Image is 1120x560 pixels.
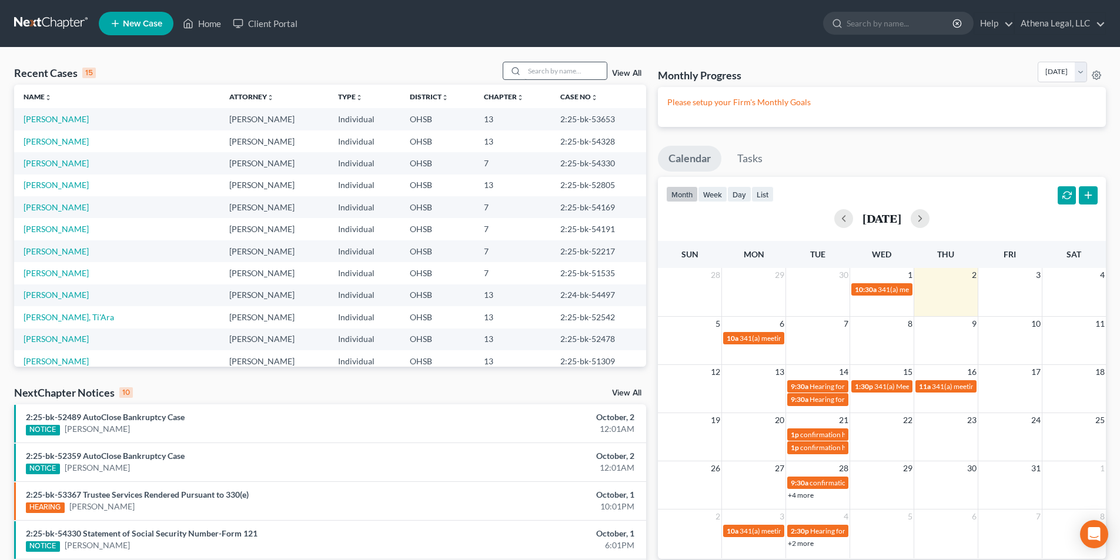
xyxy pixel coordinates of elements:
[800,430,932,439] span: confirmation hearing for [PERSON_NAME]
[439,489,634,501] div: October, 1
[788,539,814,548] a: +2 more
[24,290,89,300] a: [PERSON_NAME]
[400,175,475,196] td: OHSB
[838,461,850,475] span: 28
[551,175,646,196] td: 2:25-bk-52805
[329,218,400,240] td: Individual
[1080,520,1108,548] div: Open Intercom Messenger
[1030,461,1042,475] span: 31
[560,92,598,101] a: Case Nounfold_more
[710,268,721,282] span: 28
[791,382,808,391] span: 9:30a
[791,527,809,535] span: 2:30p
[791,443,799,452] span: 1p
[919,382,931,391] span: 11a
[551,350,646,372] td: 2:25-bk-51309
[551,218,646,240] td: 2:25-bk-54191
[878,285,991,294] span: 341(a) meeting for [PERSON_NAME]
[710,461,721,475] span: 26
[1015,13,1105,34] a: Athena Legal, LLC
[400,240,475,262] td: OHSB
[1094,413,1106,427] span: 25
[220,196,329,218] td: [PERSON_NAME]
[1004,249,1016,259] span: Fri
[740,334,853,343] span: 341(a) meeting for [PERSON_NAME]
[474,196,551,218] td: 7
[791,430,799,439] span: 1p
[329,108,400,130] td: Individual
[400,152,475,174] td: OHSB
[65,423,130,435] a: [PERSON_NAME]
[524,62,607,79] input: Search by name...
[474,218,551,240] td: 7
[551,328,646,350] td: 2:25-bk-52478
[474,130,551,152] td: 13
[177,13,227,34] a: Home
[442,94,449,101] i: unfold_more
[551,108,646,130] td: 2:25-bk-53653
[751,186,774,202] button: list
[410,92,449,101] a: Districtunfold_more
[907,268,914,282] span: 1
[1035,268,1042,282] span: 3
[842,509,850,524] span: 4
[810,382,909,391] span: Hearing for Ti'[PERSON_NAME]
[727,186,751,202] button: day
[810,478,942,487] span: confirmation hearing for [PERSON_NAME]
[400,284,475,306] td: OHSB
[714,317,721,331] span: 5
[26,464,60,474] div: NOTICE
[24,114,89,124] a: [PERSON_NAME]
[778,509,785,524] span: 3
[778,317,785,331] span: 6
[966,413,978,427] span: 23
[1030,317,1042,331] span: 10
[551,196,646,218] td: 2:25-bk-54169
[902,413,914,427] span: 22
[937,249,954,259] span: Thu
[551,284,646,306] td: 2:24-bk-54497
[591,94,598,101] i: unfold_more
[24,158,89,168] a: [PERSON_NAME]
[727,527,738,535] span: 10a
[517,94,524,101] i: unfold_more
[810,527,902,535] span: Hearing for [PERSON_NAME]
[24,92,52,101] a: Nameunfold_more
[907,317,914,331] span: 8
[24,180,89,190] a: [PERSON_NAME]
[220,240,329,262] td: [PERSON_NAME]
[220,108,329,130] td: [PERSON_NAME]
[329,306,400,328] td: Individual
[862,212,901,224] h2: [DATE]
[658,68,741,82] h3: Monthly Progress
[65,539,130,551] a: [PERSON_NAME]
[774,413,785,427] span: 20
[26,451,185,461] a: 2:25-bk-52359 AutoClose Bankruptcy Case
[474,306,551,328] td: 13
[658,146,721,172] a: Calendar
[329,152,400,174] td: Individual
[267,94,274,101] i: unfold_more
[727,146,773,172] a: Tasks
[907,509,914,524] span: 5
[842,317,850,331] span: 7
[26,489,249,499] a: 2:25-bk-53367 Trustee Services Rendered Pursuant to 330(e)
[710,413,721,427] span: 19
[439,528,634,539] div: October, 1
[439,411,634,423] div: October, 2
[24,224,89,234] a: [PERSON_NAME]
[220,284,329,306] td: [PERSON_NAME]
[847,12,954,34] input: Search by name...
[612,389,641,397] a: View All
[26,528,258,538] a: 2:25-bk-54330 Statement of Social Security Number-Form 121
[1094,317,1106,331] span: 11
[774,268,785,282] span: 29
[872,249,891,259] span: Wed
[119,387,133,398] div: 10
[400,328,475,350] td: OHSB
[971,509,978,524] span: 6
[810,395,909,404] span: Hearing for Ti'[PERSON_NAME]
[1030,413,1042,427] span: 24
[24,312,114,322] a: [PERSON_NAME], Ti'Ara
[356,94,363,101] i: unfold_more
